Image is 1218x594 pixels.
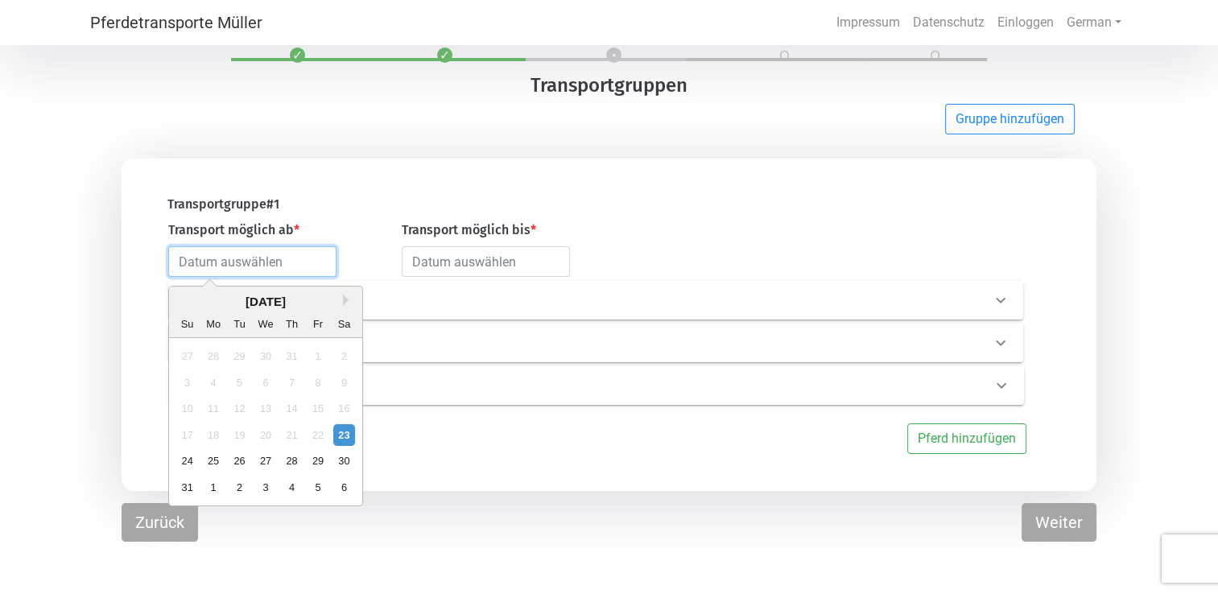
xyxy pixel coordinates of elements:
div: Sa [333,314,355,336]
div: Choose Monday, August 25th, 2025 [202,451,224,472]
div: Not available Saturday, August 2nd, 2025 [333,346,355,368]
div: Choose Monday, September 1st, 2025 [202,476,224,498]
a: Datenschutz [906,6,990,39]
label: Transport möglich bis [402,221,536,240]
div: month 2025-08 [174,344,357,501]
div: Not available Wednesday, August 13th, 2025 [254,398,276,420]
div: Not available Friday, August 22nd, 2025 [307,424,328,446]
div: Not available Monday, August 11th, 2025 [202,398,224,420]
div: Not available Saturday, August 9th, 2025 [333,372,355,394]
div: Not available Thursday, July 31st, 2025 [281,346,303,368]
div: Choose Sunday, August 31st, 2025 [176,476,198,498]
div: Not available Thursday, August 21st, 2025 [281,424,303,446]
div: Not available Monday, August 4th, 2025 [202,372,224,394]
div: Th [281,314,303,336]
div: Mo [202,314,224,336]
div: Zieladresse [168,324,1023,362]
div: Choose Tuesday, August 26th, 2025 [229,451,250,472]
div: Not available Wednesday, August 20th, 2025 [254,424,276,446]
div: Choose Saturday, August 30th, 2025 [333,451,355,472]
div: Not available Monday, July 28th, 2025 [202,346,224,368]
div: Not available Sunday, July 27th, 2025 [176,346,198,368]
button: Zurück [122,503,198,542]
div: Not available Saturday, August 16th, 2025 [333,398,355,420]
div: We [254,314,276,336]
div: Choose Friday, August 29th, 2025 [307,451,328,472]
input: Datum auswählen [168,246,336,277]
div: Not available Friday, August 15th, 2025 [307,398,328,420]
button: Weiter [1022,503,1096,542]
div: Choose Sunday, August 24th, 2025 [176,451,198,472]
a: Impressum [829,6,906,39]
div: Abholadresse [168,281,1023,320]
a: German [1059,6,1127,39]
label: Transport möglich ab [168,221,299,240]
p: Zieladresse [181,334,557,353]
div: Not available Wednesday, July 30th, 2025 [254,346,276,368]
button: Pferd hinzufügen [907,423,1026,454]
div: Not available Sunday, August 3rd, 2025 [176,372,198,394]
div: Not available Tuesday, August 19th, 2025 [229,424,250,446]
div: Not available Sunday, August 10th, 2025 [176,398,198,420]
div: Choose Saturday, September 6th, 2025 [333,476,355,498]
div: Not available Tuesday, August 5th, 2025 [229,372,250,394]
div: Not available Thursday, August 7th, 2025 [281,372,303,394]
div: Choose Friday, September 5th, 2025 [307,476,328,498]
p: Pferd Info [182,377,558,395]
div: Not available Monday, August 18th, 2025 [202,424,224,446]
div: [DATE] [169,293,362,311]
div: Not available Friday, August 1st, 2025 [307,346,328,368]
div: Not available Wednesday, August 6th, 2025 [254,372,276,394]
input: Datum auswählen [402,246,570,277]
div: Choose Wednesday, August 27th, 2025 [254,451,276,472]
div: Not available Tuesday, August 12th, 2025 [229,398,250,420]
a: Pferdetransporte Müller [90,6,262,39]
a: Einloggen [990,6,1059,39]
div: Choose Tuesday, September 2nd, 2025 [229,476,250,498]
div: Su [176,314,198,336]
p: Abholadresse [181,291,557,310]
div: Tu [229,314,250,336]
button: Gruppe hinzufügen [945,104,1075,134]
div: Choose Thursday, August 28th, 2025 [281,451,303,472]
div: Not available Sunday, August 17th, 2025 [176,424,198,446]
div: Choose Wednesday, September 3rd, 2025 [254,476,276,498]
div: Pferd Info [169,366,1024,405]
div: Not available Friday, August 8th, 2025 [307,372,328,394]
div: Choose Thursday, September 4th, 2025 [281,476,303,498]
div: Fr [307,314,328,336]
button: Next Month [343,295,354,306]
div: Not available Tuesday, July 29th, 2025 [229,346,250,368]
div: Choose Saturday, August 23rd, 2025 [333,424,355,446]
div: Not available Thursday, August 14th, 2025 [281,398,303,420]
label: Transportgruppe # 1 [167,195,279,214]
